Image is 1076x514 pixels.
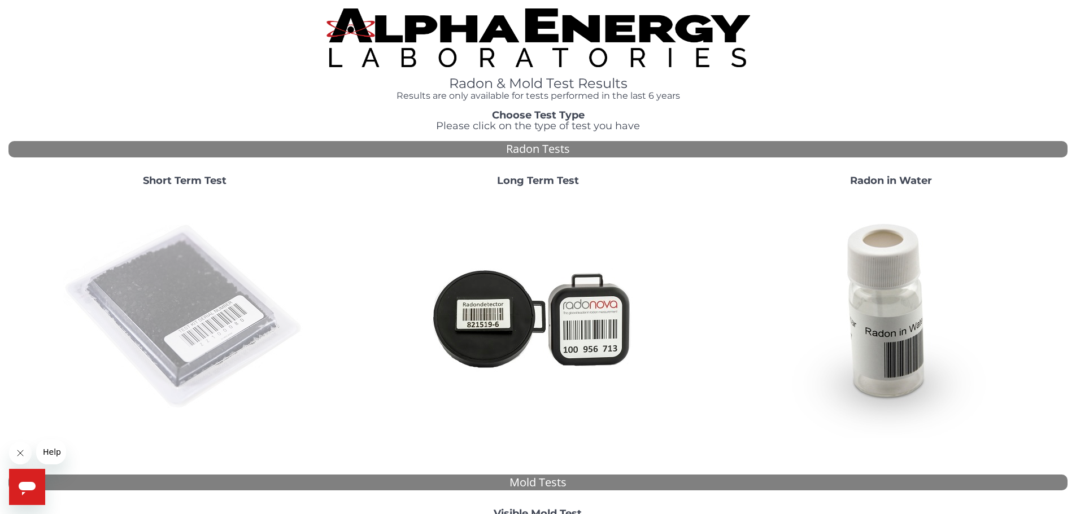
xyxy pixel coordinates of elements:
strong: Long Term Test [497,174,579,187]
strong: Short Term Test [143,174,226,187]
img: TightCrop.jpg [326,8,750,67]
img: RadoninWater.jpg [769,196,1012,438]
iframe: Close message [9,442,32,464]
span: Please click on the type of test you have [436,120,640,132]
h1: Radon & Mold Test Results [326,76,750,91]
iframe: Button to launch messaging window [9,469,45,505]
div: Mold Tests [8,475,1068,491]
h4: Results are only available for tests performed in the last 6 years [326,91,750,101]
img: Radtrak2vsRadtrak3.jpg [416,196,659,438]
strong: Choose Test Type [492,109,585,121]
iframe: Message from company [36,440,66,464]
div: Radon Tests [8,141,1068,157]
img: ShortTerm.jpg [63,196,306,438]
strong: Radon in Water [850,174,932,187]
